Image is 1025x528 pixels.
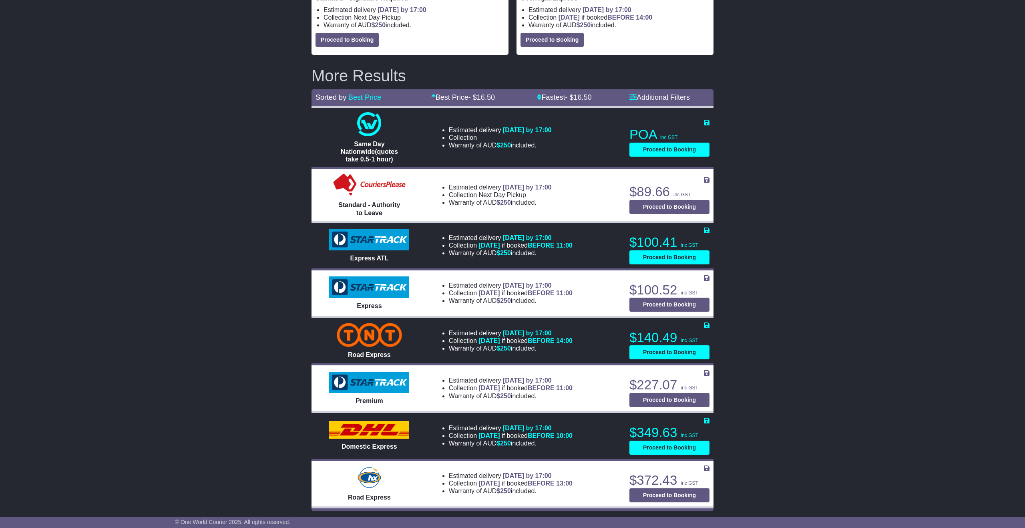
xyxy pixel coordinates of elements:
li: Collection [529,14,709,21]
span: BEFORE [528,337,555,344]
span: Road Express [348,351,391,358]
button: Proceed to Booking [629,250,709,264]
a: Best Price [348,93,381,101]
span: inc GST [681,433,698,438]
span: if booked [479,432,573,439]
span: $ [496,297,511,304]
span: if booked [479,290,573,296]
span: 250 [500,297,511,304]
span: $ [496,199,511,206]
a: Additional Filters [629,93,690,101]
span: 13:00 [556,480,573,487]
button: Proceed to Booking [629,200,709,214]
span: [DATE] by 17:00 [503,472,552,479]
span: - $ [468,93,495,101]
span: 250 [500,142,511,149]
span: inc GST [681,290,698,296]
span: 14:00 [636,14,652,21]
li: Estimated delivery [449,126,552,134]
span: Next Day Pickup [354,14,401,21]
li: Estimated delivery [449,234,573,242]
span: $ [496,250,511,256]
span: [DATE] by 17:00 [503,234,552,241]
span: 250 [500,250,511,256]
span: [DATE] [479,432,500,439]
span: [DATE] by 17:00 [503,184,552,191]
li: Warranty of AUD included. [449,439,573,447]
span: if booked [479,242,573,249]
li: Warranty of AUD included. [449,141,552,149]
span: 250 [500,393,511,399]
li: Warranty of AUD included. [449,487,573,495]
span: inc GST [681,385,698,391]
span: $ [496,488,511,494]
p: $372.43 [629,472,709,488]
button: Proceed to Booking [629,345,709,359]
span: if booked [479,480,573,487]
span: [DATE] by 17:00 [503,282,552,289]
li: Warranty of AUD included. [449,345,573,352]
span: 16.50 [477,93,495,101]
li: Warranty of AUD included. [449,199,552,206]
span: 250 [500,345,511,352]
span: inc GST [681,242,698,248]
li: Collection [449,384,573,392]
img: TNT Domestic: Road Express [337,323,402,347]
img: StarTrack: Express [329,276,409,298]
span: Same Day Nationwide(quotes take 0.5-1 hour) [341,141,398,163]
img: DHL: Domestic Express [329,421,409,439]
span: [DATE] by 17:00 [503,330,552,337]
span: © One World Courier 2025. All rights reserved. [175,519,291,525]
span: inc GST [681,338,698,343]
span: $ [576,22,591,28]
li: Collection [449,191,552,199]
span: 11:00 [556,290,573,296]
span: if booked [479,385,573,391]
p: $349.63 [629,425,709,441]
li: Estimated delivery [449,472,573,480]
span: Sorted by [316,93,346,101]
li: Estimated delivery [449,329,573,337]
span: 10:00 [556,432,573,439]
span: Premium [356,397,383,404]
h2: More Results [312,67,713,85]
li: Estimated delivery [449,282,573,289]
button: Proceed to Booking [629,143,709,157]
span: BEFORE [528,480,555,487]
span: 250 [580,22,591,28]
span: Domestic Express [342,443,397,450]
li: Estimated delivery [449,424,573,432]
span: BEFORE [528,242,555,249]
span: [DATE] by 17:00 [583,6,631,13]
img: One World Courier: Same Day Nationwide(quotes take 0.5-1 hour) [357,112,381,136]
p: POA [629,127,709,143]
button: Proceed to Booking [629,441,709,455]
li: Collection [449,242,573,249]
span: 14:00 [556,337,573,344]
li: Warranty of AUD included. [449,249,573,257]
span: [DATE] [559,14,580,21]
span: [DATE] by 17:00 [503,425,552,431]
p: $227.07 [629,377,709,393]
li: Estimated delivery [324,6,504,14]
li: Warranty of AUD included. [324,21,504,29]
a: Best Price- $16.50 [431,93,495,101]
span: 250 [500,199,511,206]
button: Proceed to Booking [629,488,709,502]
span: 16.50 [573,93,591,101]
li: Estimated delivery [529,6,709,14]
p: $89.66 [629,184,709,200]
li: Warranty of AUD included. [449,297,573,304]
span: [DATE] by 17:00 [503,377,552,384]
p: $100.41 [629,234,709,250]
span: [DATE] by 17:00 [503,127,552,133]
span: BEFORE [528,290,555,296]
span: [DATE] [479,337,500,344]
li: Collection [449,134,552,141]
span: Express [357,302,382,309]
img: Hunter Express: Road Express [356,466,382,490]
li: Collection [324,14,504,21]
span: [DATE] [479,290,500,296]
p: $100.52 [629,282,709,298]
li: Collection [449,337,573,345]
